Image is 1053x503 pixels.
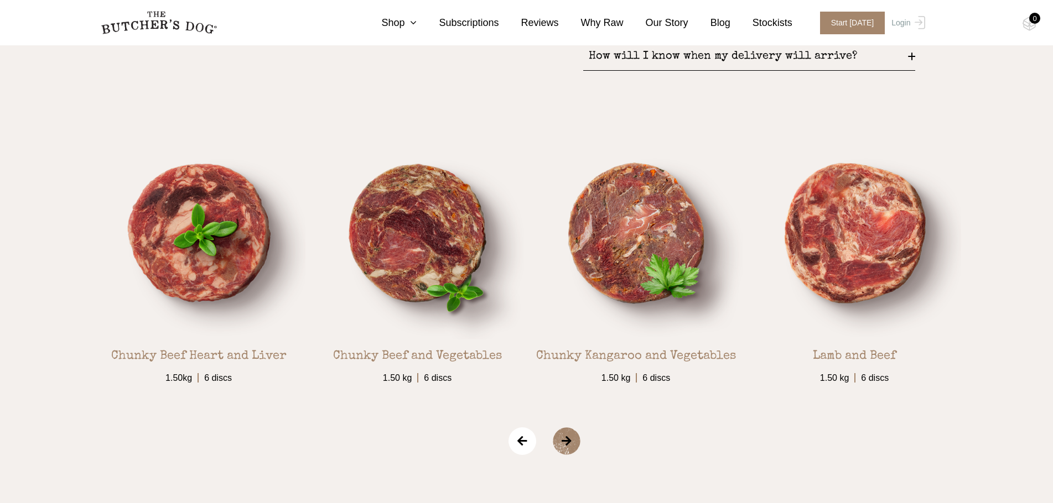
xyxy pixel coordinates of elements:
[854,366,894,385] span: 6 discs
[748,127,961,339] img: TBD_Lamb-Beef-1.png
[359,15,417,30] a: Shop
[688,15,730,30] a: Blog
[111,339,287,366] div: Chunky Beef Heart and Liver
[509,427,536,455] span: Previous
[377,366,417,385] span: 1.50 kg
[809,12,889,34] a: Start [DATE]
[1023,17,1036,31] img: TBD_Cart-Empty.png
[311,127,524,339] img: TBD_Chunky-Beef-and-Veg-1.png
[559,15,624,30] a: Why Raw
[417,15,499,30] a: Subscriptions
[198,366,237,385] span: 6 discs
[536,339,736,366] div: Chunky Kangaroo and Vegetables
[636,366,676,385] span: 6 discs
[160,366,198,385] span: 1.50kg
[624,15,688,30] a: Our Story
[417,366,457,385] span: 6 discs
[820,12,885,34] span: Start [DATE]
[333,339,502,366] div: Chunky Beef and Vegetables
[889,12,925,34] a: Login
[553,427,608,455] span: Next
[596,366,636,385] span: 1.50 kg
[583,43,915,71] div: How will I know when my delivery will arrive?
[499,15,559,30] a: Reviews
[813,339,896,366] div: Lamb and Beef
[92,127,305,339] img: TBD_Chunky-Beef-Heart-Liver-1.png
[1029,13,1040,24] div: 0
[730,15,792,30] a: Stockists
[530,127,743,339] img: TBD_Chunky-Kangaroo-Veg-1.png
[815,366,854,385] span: 1.50 kg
